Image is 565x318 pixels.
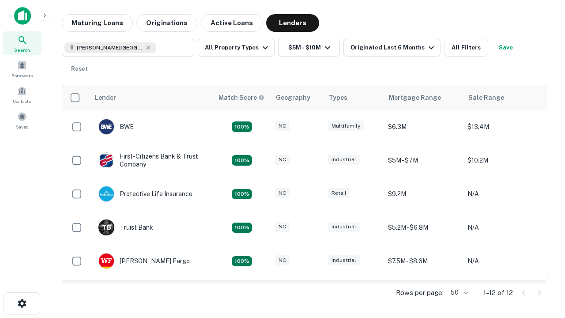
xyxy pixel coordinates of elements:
[14,46,30,53] span: Search
[275,121,290,131] div: NC
[99,186,114,201] img: picture
[136,14,197,32] button: Originations
[232,155,252,166] div: Matching Properties: 2, hasApolloMatch: undefined
[447,286,469,299] div: 50
[201,14,263,32] button: Active Loans
[99,119,114,134] img: picture
[232,223,252,233] div: Matching Properties: 3, hasApolloMatch: undefined
[98,220,153,235] div: Truist Bank
[483,288,513,298] p: 1–12 of 12
[463,85,542,110] th: Sale Range
[389,92,441,103] div: Mortgage Range
[328,188,350,198] div: Retail
[99,254,114,269] img: picture
[95,92,116,103] div: Lender
[463,211,542,244] td: N/A
[14,7,31,25] img: capitalize-icon.png
[350,42,437,53] div: Originated Last 6 Months
[13,98,31,105] span: Contacts
[384,278,463,311] td: $8.8M
[232,121,252,132] div: Matching Properties: 2, hasApolloMatch: undefined
[463,278,542,311] td: N/A
[232,189,252,200] div: Matching Properties: 2, hasApolloMatch: undefined
[275,255,290,265] div: NC
[275,155,290,165] div: NC
[3,31,41,55] a: Search
[463,177,542,211] td: N/A
[328,255,360,265] div: Industrial
[275,188,290,198] div: NC
[98,152,204,168] div: First-citizens Bank & Trust Company
[384,144,463,177] td: $5M - $7M
[278,39,340,57] button: $5M - $10M
[3,83,41,106] a: Contacts
[232,256,252,267] div: Matching Properties: 2, hasApolloMatch: undefined
[396,288,444,298] p: Rows per page:
[218,93,264,102] div: Capitalize uses an advanced AI algorithm to match your search with the best lender. The match sco...
[324,85,384,110] th: Types
[384,110,463,144] td: $6.3M
[329,92,347,103] div: Types
[98,253,190,269] div: [PERSON_NAME] Fargo
[343,39,441,57] button: Originated Last 6 Months
[468,92,504,103] div: Sale Range
[213,85,271,110] th: Capitalize uses an advanced AI algorithm to match your search with the best lender. The match sco...
[463,144,542,177] td: $10.2M
[275,222,290,232] div: NC
[492,39,520,57] button: Save your search to get updates of matches that match your search criteria.
[328,121,364,131] div: Multifamily
[384,177,463,211] td: $9.2M
[276,92,310,103] div: Geography
[3,108,41,132] a: Saved
[384,85,463,110] th: Mortgage Range
[11,72,33,79] span: Borrowers
[98,186,192,202] div: Protective Life Insurance
[99,153,114,168] img: picture
[90,85,213,110] th: Lender
[102,223,111,232] p: T B
[521,219,565,261] iframe: Chat Widget
[65,60,94,78] button: Reset
[77,44,143,52] span: [PERSON_NAME][GEOGRAPHIC_DATA], [GEOGRAPHIC_DATA]
[328,155,360,165] div: Industrial
[463,110,542,144] td: $13.4M
[271,85,324,110] th: Geography
[198,39,275,57] button: All Property Types
[3,57,41,81] a: Borrowers
[218,93,263,102] h6: Match Score
[328,222,360,232] div: Industrial
[98,119,134,135] div: BWE
[444,39,488,57] button: All Filters
[384,211,463,244] td: $5.2M - $6.8M
[62,14,133,32] button: Maturing Loans
[463,244,542,278] td: N/A
[16,123,29,130] span: Saved
[266,14,319,32] button: Lenders
[384,244,463,278] td: $7.5M - $8.6M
